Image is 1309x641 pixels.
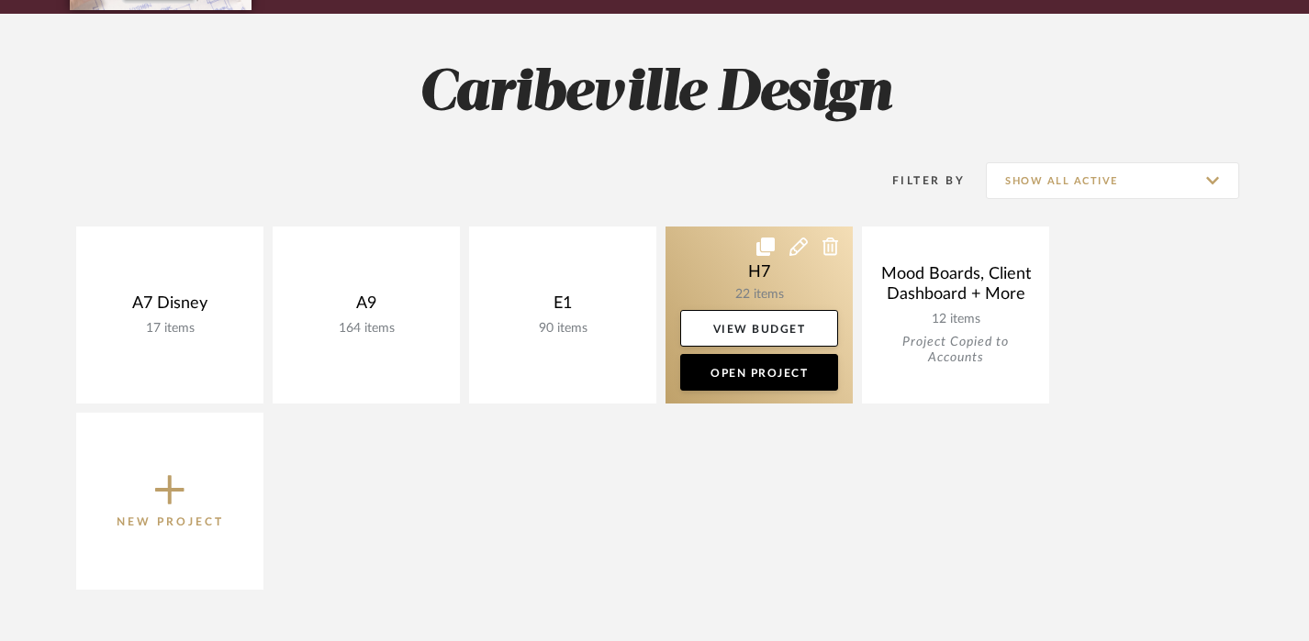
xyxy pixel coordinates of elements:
[91,321,249,337] div: 17 items
[868,171,965,190] div: Filter By
[877,264,1035,312] div: Mood Boards, Client Dashboard + More
[680,310,838,347] a: View Budget
[484,293,642,321] div: E1
[680,354,838,391] a: Open Project
[117,513,224,531] p: New Project
[287,293,445,321] div: A9
[76,413,263,590] button: New Project
[91,293,249,321] div: A7 Disney
[877,312,1035,327] div: 12 items
[484,321,642,337] div: 90 items
[287,321,445,337] div: 164 items
[877,335,1035,366] div: Project Copied to Accounts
